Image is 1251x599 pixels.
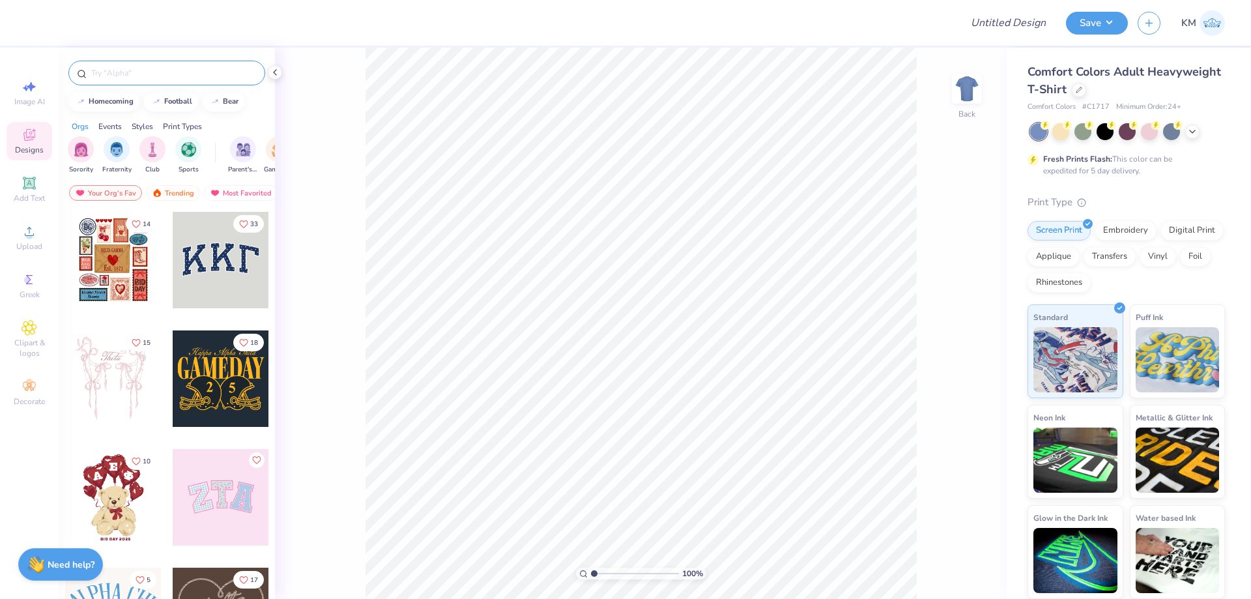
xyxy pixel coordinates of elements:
button: Like [249,452,265,468]
img: trend_line.gif [151,98,162,106]
span: 33 [250,221,258,227]
div: Rhinestones [1028,273,1091,293]
button: filter button [102,136,132,175]
div: Events [98,121,122,132]
div: Applique [1028,247,1080,267]
span: Comfort Colors Adult Heavyweight T-Shirt [1028,64,1221,97]
span: Greek [20,289,40,300]
img: Back [954,76,980,102]
button: filter button [68,136,94,175]
img: Game Day Image [272,142,287,157]
span: Glow in the Dark Ink [1033,511,1108,525]
div: filter for Club [139,136,165,175]
input: Try "Alpha" [90,66,257,80]
button: filter button [264,136,294,175]
div: Styles [132,121,153,132]
a: KM [1181,10,1225,36]
span: # C1717 [1082,102,1110,113]
img: Sports Image [181,142,196,157]
span: Comfort Colors [1028,102,1076,113]
button: Save [1066,12,1128,35]
button: Like [126,334,156,351]
span: 15 [143,340,151,346]
div: football [164,98,192,105]
button: Like [126,215,156,233]
img: Puff Ink [1136,327,1220,392]
span: Designs [15,145,44,155]
div: homecoming [89,98,134,105]
div: filter for Game Day [264,136,294,175]
span: Sorority [69,165,93,175]
span: Decorate [14,396,45,407]
div: filter for Parent's Weekend [228,136,258,175]
span: 17 [250,577,258,583]
img: Fraternity Image [109,142,124,157]
img: trend_line.gif [76,98,86,106]
strong: Need help? [48,559,94,571]
span: 14 [143,221,151,227]
div: filter for Sports [175,136,201,175]
input: Untitled Design [960,10,1056,36]
div: Transfers [1084,247,1136,267]
span: Clipart & logos [7,338,52,358]
img: Parent's Weekend Image [236,142,251,157]
button: filter button [228,136,258,175]
button: Like [126,452,156,470]
div: Orgs [72,121,89,132]
button: Like [130,571,156,589]
button: bear [203,92,244,111]
span: 100 % [682,568,703,579]
div: Embroidery [1095,221,1157,241]
button: filter button [175,136,201,175]
img: trend_line.gif [210,98,220,106]
img: most_fav.gif [75,188,85,197]
img: Karl Michael Narciza [1200,10,1225,36]
div: bear [223,98,238,105]
button: Like [233,334,264,351]
button: Like [233,215,264,233]
div: filter for Sorority [68,136,94,175]
div: Your Org's Fav [69,185,142,201]
div: Back [958,108,975,120]
span: Sports [179,165,199,175]
span: Minimum Order: 24 + [1116,102,1181,113]
button: football [144,92,198,111]
span: Image AI [14,96,45,107]
img: most_fav.gif [210,188,220,197]
div: Screen Print [1028,221,1091,241]
img: Glow in the Dark Ink [1033,528,1117,593]
span: Neon Ink [1033,411,1065,424]
img: Standard [1033,327,1117,392]
span: Club [145,165,160,175]
img: Water based Ink [1136,528,1220,593]
span: Game Day [264,165,294,175]
span: Add Text [14,193,45,203]
span: Puff Ink [1136,310,1163,324]
img: Sorority Image [74,142,89,157]
img: Metallic & Glitter Ink [1136,428,1220,493]
div: Print Types [163,121,202,132]
span: Fraternity [102,165,132,175]
div: This color can be expedited for 5 day delivery. [1043,153,1203,177]
span: Water based Ink [1136,511,1196,525]
button: filter button [139,136,165,175]
img: Neon Ink [1033,428,1117,493]
strong: Fresh Prints Flash: [1043,154,1112,164]
button: homecoming [68,92,139,111]
div: Trending [146,185,200,201]
div: Digital Print [1160,221,1224,241]
img: trending.gif [152,188,162,197]
div: filter for Fraternity [102,136,132,175]
div: Most Favorited [204,185,278,201]
span: Standard [1033,310,1068,324]
img: Club Image [145,142,160,157]
button: Like [233,571,264,589]
div: Foil [1180,247,1211,267]
span: 18 [250,340,258,346]
span: Metallic & Glitter Ink [1136,411,1213,424]
span: Parent's Weekend [228,165,258,175]
span: Upload [16,241,42,252]
span: 10 [143,458,151,465]
div: Vinyl [1140,247,1176,267]
span: 5 [147,577,151,583]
